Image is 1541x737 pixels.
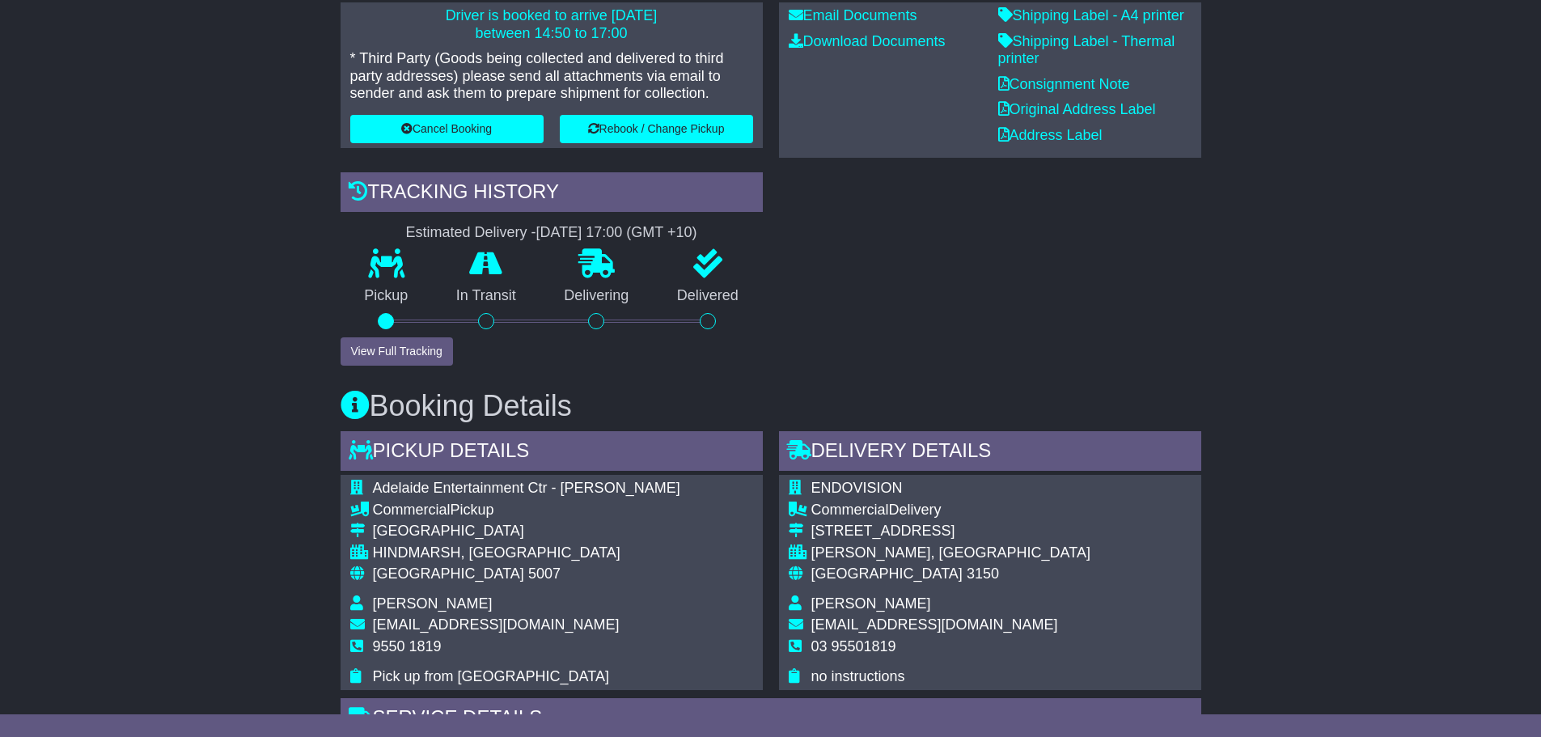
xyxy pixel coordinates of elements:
[811,638,896,654] span: 03 95501819
[998,7,1184,23] a: Shipping Label - A4 printer
[341,172,763,216] div: Tracking history
[528,565,561,582] span: 5007
[373,668,609,684] span: Pick up from [GEOGRAPHIC_DATA]
[341,224,763,242] div: Estimated Delivery -
[811,502,1090,519] div: Delivery
[811,502,889,518] span: Commercial
[998,33,1175,67] a: Shipping Label - Thermal printer
[373,523,680,540] div: [GEOGRAPHIC_DATA]
[373,480,680,496] span: Adelaide Entertainment Ctr - [PERSON_NAME]
[653,287,763,305] p: Delivered
[789,33,946,49] a: Download Documents
[811,616,1058,633] span: [EMAIL_ADDRESS][DOMAIN_NAME]
[811,595,931,612] span: [PERSON_NAME]
[373,638,442,654] span: 9550 1819
[998,127,1103,143] a: Address Label
[998,101,1156,117] a: Original Address Label
[341,431,763,475] div: Pickup Details
[373,544,680,562] div: HINDMARSH, [GEOGRAPHIC_DATA]
[373,502,451,518] span: Commercial
[373,502,680,519] div: Pickup
[373,616,620,633] span: [EMAIL_ADDRESS][DOMAIN_NAME]
[373,565,524,582] span: [GEOGRAPHIC_DATA]
[373,595,493,612] span: [PERSON_NAME]
[350,7,753,42] p: Driver is booked to arrive [DATE] between 14:50 to 17:00
[779,431,1201,475] div: Delivery Details
[560,115,753,143] button: Rebook / Change Pickup
[811,668,905,684] span: no instructions
[998,76,1130,92] a: Consignment Note
[811,544,1090,562] div: [PERSON_NAME], [GEOGRAPHIC_DATA]
[811,480,903,496] span: ENDOVISION
[967,565,999,582] span: 3150
[811,523,1090,540] div: [STREET_ADDRESS]
[540,287,654,305] p: Delivering
[341,337,453,366] button: View Full Tracking
[536,224,697,242] div: [DATE] 17:00 (GMT +10)
[350,50,753,103] p: * Third Party (Goods being collected and delivered to third party addresses) please send all atta...
[341,390,1201,422] h3: Booking Details
[432,287,540,305] p: In Transit
[789,7,917,23] a: Email Documents
[350,115,544,143] button: Cancel Booking
[341,287,433,305] p: Pickup
[811,565,963,582] span: [GEOGRAPHIC_DATA]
